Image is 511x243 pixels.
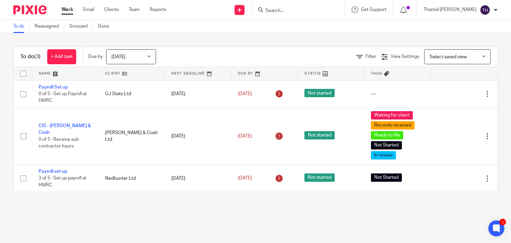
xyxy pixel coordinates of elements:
span: 0 of 5 · Receive sub contractor hours [39,137,79,149]
span: In review [371,151,396,159]
span: [DATE] [111,55,125,59]
span: Tags [371,72,382,75]
a: Snoozed [69,20,93,33]
span: View Settings [391,54,419,59]
a: Team [129,6,140,13]
span: Select saved view [429,55,467,59]
a: Email [83,6,94,13]
a: Payroll set up [39,169,67,174]
td: Nedhunter Ltd [98,164,165,192]
a: CIS - [PERSON_NAME] & Cosh [39,123,91,135]
h1: To do [20,53,41,60]
span: Get Support [361,7,387,12]
td: [PERSON_NAME] & Cosh Ltd [98,108,165,164]
span: [DATE] [238,92,252,96]
p: Due by [88,53,103,60]
span: Ready to file [371,131,403,139]
span: [DATE] [238,134,252,138]
span: Not started [304,89,335,97]
span: [DATE] [238,176,252,181]
span: 0 of 5 · Set up Payroll at HMRC [39,92,87,103]
td: [DATE] [165,164,231,192]
a: Reports [150,6,166,13]
td: [DATE] [165,80,231,108]
a: Done [98,20,114,33]
a: Work [62,6,73,13]
div: 1 [499,219,506,225]
a: Clients [104,6,119,13]
span: Not Started [371,173,402,182]
span: Not Started [371,141,402,149]
span: Not started [304,131,335,139]
td: GJ Stats Ltd [98,80,165,108]
img: Pixie [13,5,47,14]
span: Not started [304,173,335,182]
span: Records received [371,121,415,129]
img: svg%3E [480,5,490,15]
a: + Add task [47,49,76,64]
span: Filter [366,54,376,59]
a: Reassigned [35,20,64,33]
td: [DATE] [165,108,231,164]
span: 3 of 5 · Set up payroll at HMRC [39,176,86,188]
input: Search [265,8,325,14]
a: Payroll Set up [39,85,68,90]
div: --- [371,91,425,97]
span: Waiting for client [371,111,413,120]
span: (3) [34,54,41,59]
p: Thamid [PERSON_NAME] [424,6,476,13]
a: To do [13,20,30,33]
